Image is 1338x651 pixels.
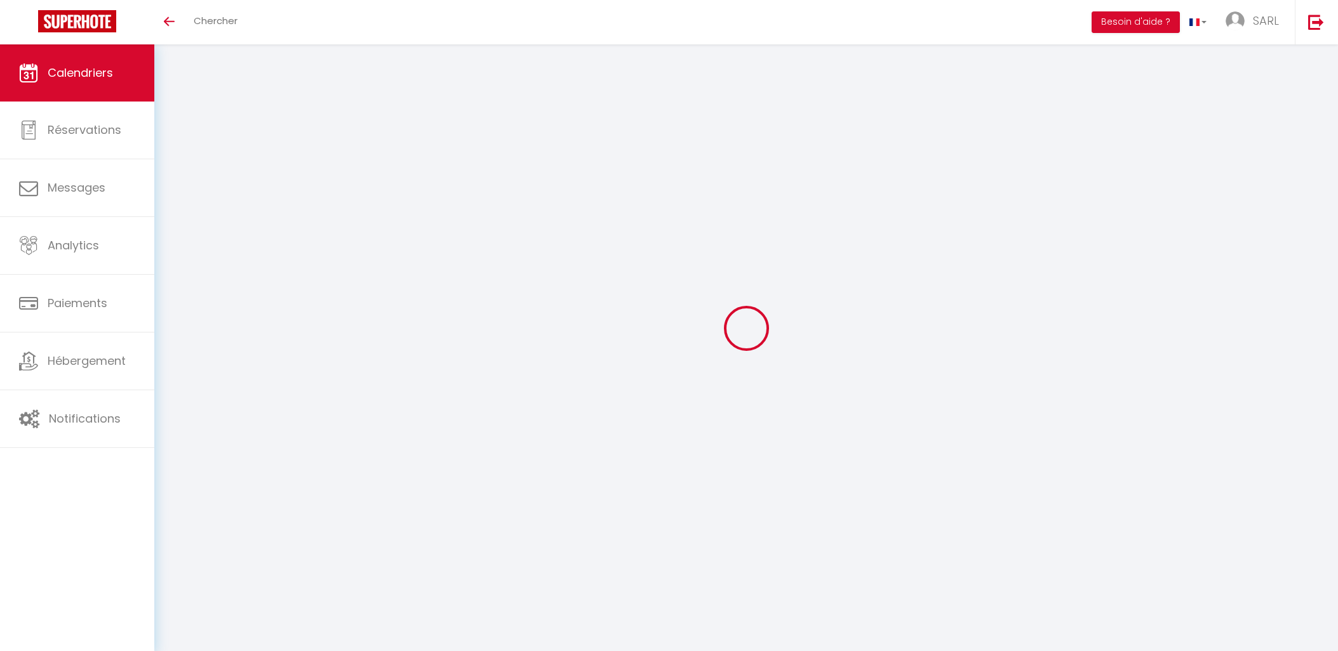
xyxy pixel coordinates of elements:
[48,353,126,369] span: Hébergement
[48,295,107,311] span: Paiements
[1226,11,1245,30] img: ...
[38,10,116,32] img: Super Booking
[1092,11,1180,33] button: Besoin d'aide ?
[49,411,121,426] span: Notifications
[48,180,105,195] span: Messages
[48,65,113,81] span: Calendriers
[194,14,237,27] span: Chercher
[1253,13,1279,29] span: SARL
[48,122,121,138] span: Réservations
[48,237,99,253] span: Analytics
[1308,14,1324,30] img: logout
